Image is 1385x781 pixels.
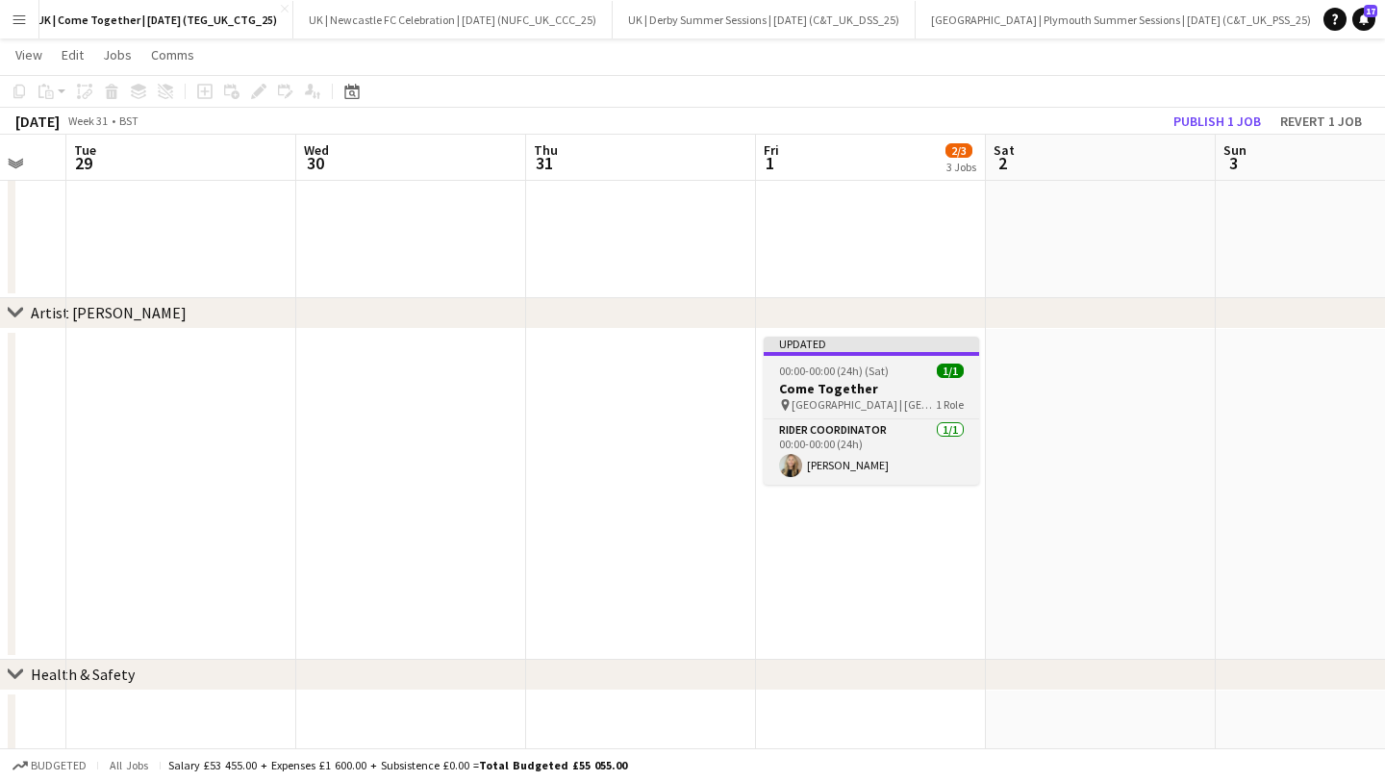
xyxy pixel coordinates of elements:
[301,152,329,174] span: 30
[31,303,187,322] div: Artist [PERSON_NAME]
[106,758,152,772] span: All jobs
[946,160,976,174] div: 3 Jobs
[764,337,979,352] div: Updated
[779,364,889,378] span: 00:00-00:00 (24h) (Sat)
[10,755,89,776] button: Budgeted
[994,141,1015,159] span: Sat
[1166,109,1269,134] button: Publish 1 job
[31,759,87,772] span: Budgeted
[613,1,916,38] button: UK | Derby Summer Sessions | [DATE] (C&T_UK_DSS_25)
[936,397,964,412] span: 1 Role
[63,113,112,128] span: Week 31
[764,380,979,397] h3: Come Together
[1352,8,1375,31] a: 17
[761,152,779,174] span: 1
[945,143,972,158] span: 2/3
[95,42,139,67] a: Jobs
[1223,141,1246,159] span: Sun
[1272,109,1370,134] button: Revert 1 job
[1364,5,1377,17] span: 17
[15,46,42,63] span: View
[293,1,613,38] button: UK | Newcastle FC Celebration | [DATE] (NUFC_UK_CCC_25)
[74,141,96,159] span: Tue
[937,364,964,378] span: 1/1
[1221,152,1246,174] span: 3
[71,152,96,174] span: 29
[31,665,135,684] div: Health & Safety
[531,152,558,174] span: 31
[21,1,293,38] button: UK | Come Together | [DATE] (TEG_UK_CTG_25)
[764,337,979,485] app-job-card: Updated00:00-00:00 (24h) (Sat)1/1Come Together [GEOGRAPHIC_DATA] | [GEOGRAPHIC_DATA], [GEOGRAPHIC...
[143,42,202,67] a: Comms
[534,141,558,159] span: Thu
[8,42,50,67] a: View
[764,141,779,159] span: Fri
[151,46,194,63] span: Comms
[103,46,132,63] span: Jobs
[792,397,936,412] span: [GEOGRAPHIC_DATA] | [GEOGRAPHIC_DATA], [GEOGRAPHIC_DATA]
[479,758,627,772] span: Total Budgeted £55 055.00
[15,112,60,131] div: [DATE]
[54,42,91,67] a: Edit
[304,141,329,159] span: Wed
[916,1,1327,38] button: [GEOGRAPHIC_DATA] | Plymouth Summer Sessions | [DATE] (C&T_UK_PSS_25)
[764,419,979,485] app-card-role: Rider Coordinator1/100:00-00:00 (24h)[PERSON_NAME]
[168,758,627,772] div: Salary £53 455.00 + Expenses £1 600.00 + Subsistence £0.00 =
[119,113,138,128] div: BST
[62,46,84,63] span: Edit
[991,152,1015,174] span: 2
